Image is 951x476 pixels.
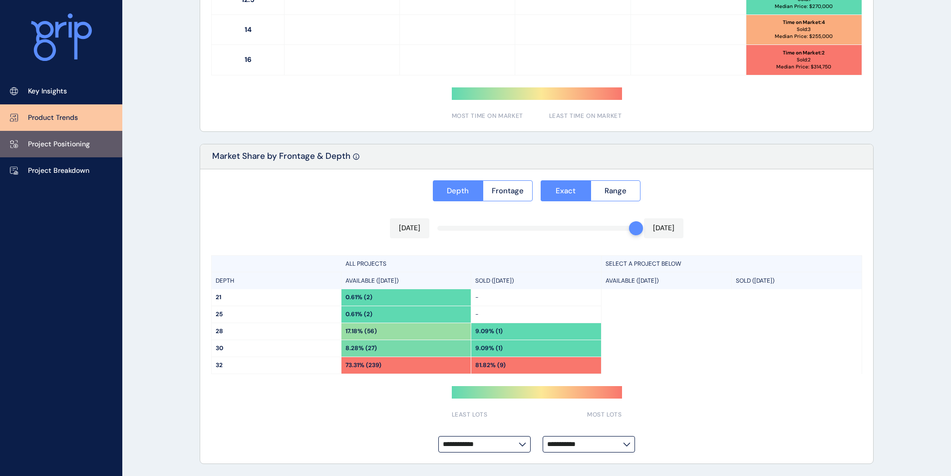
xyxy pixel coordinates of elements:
p: Median Price: $ 255,000 [775,33,833,40]
button: Range [591,180,641,201]
span: LEAST TIME ON MARKET [549,112,622,120]
span: Range [605,186,627,196]
p: Sold: 2 [797,56,811,63]
p: Sold: 3 [797,26,811,33]
p: Median Price: $ 314,750 [776,63,831,70]
p: SELECT A PROJECT BELOW [606,260,681,268]
p: Time on Market : 4 [783,19,825,26]
p: Product Trends [28,113,78,123]
button: Exact [541,180,591,201]
p: Median Price: $ 270,000 [775,3,833,10]
span: MOST TIME ON MARKET [452,112,523,120]
p: 0.61% (2) [345,310,372,319]
p: [DATE] [399,223,420,233]
p: - [475,310,597,319]
p: Key Insights [28,86,67,96]
p: SOLD ([DATE]) [736,277,774,285]
p: 81.82% (9) [475,361,506,370]
p: AVAILABLE ([DATE]) [345,277,398,285]
p: 17.18% (56) [345,327,377,336]
p: AVAILABLE ([DATE]) [606,277,658,285]
span: Frontage [492,186,524,196]
p: 8.28% (27) [345,344,377,353]
p: - [475,293,597,302]
p: 9.09% (1) [475,327,503,336]
p: 9.09% (1) [475,344,503,353]
p: [DATE] [653,223,674,233]
p: SOLD ([DATE]) [475,277,514,285]
p: DEPTH [216,277,234,285]
p: 28 [216,327,337,336]
span: Exact [556,186,576,196]
p: 25 [216,310,337,319]
p: 30 [216,344,337,353]
p: 14 [212,15,285,44]
p: Project Breakdown [28,166,89,176]
p: 21 [216,293,337,302]
p: Time on Market : 2 [783,49,825,56]
p: 73.31% (239) [345,361,381,370]
p: 16 [212,45,285,75]
button: Depth [433,180,483,201]
p: 32 [216,361,337,370]
p: Project Positioning [28,139,90,149]
p: ALL PROJECTS [345,260,386,268]
span: Depth [447,186,469,196]
span: MOST LOTS [587,411,622,419]
p: 0.61% (2) [345,293,372,302]
span: LEAST LOTS [452,411,488,419]
button: Frontage [483,180,533,201]
p: Market Share by Frontage & Depth [212,150,350,169]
